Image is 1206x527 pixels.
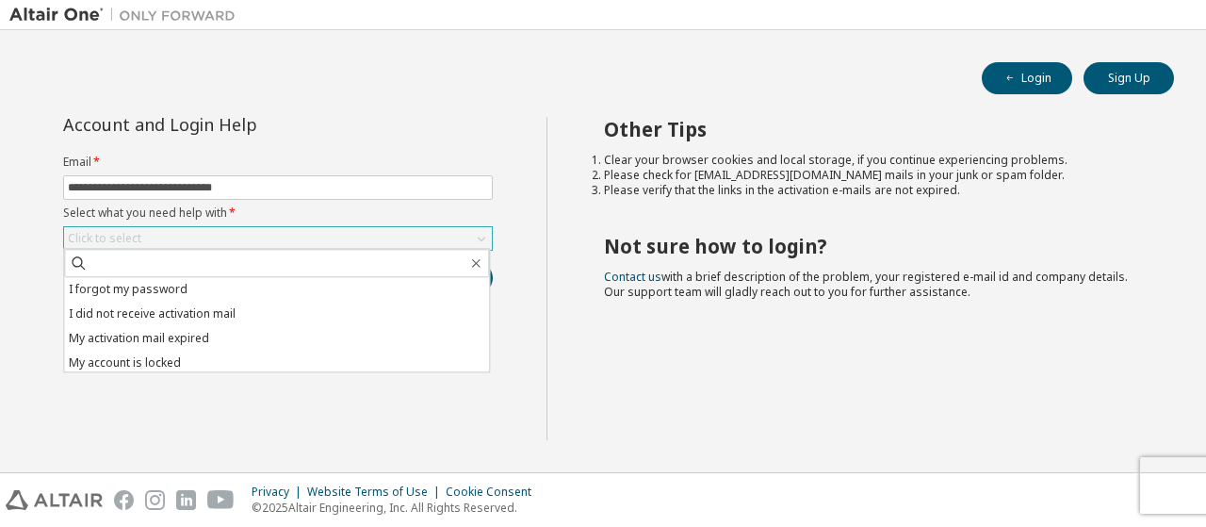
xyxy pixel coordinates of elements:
li: Please check for [EMAIL_ADDRESS][DOMAIN_NAME] mails in your junk or spam folder. [604,168,1141,183]
li: Please verify that the links in the activation e-mails are not expired. [604,183,1141,198]
a: Contact us [604,269,661,285]
div: Privacy [252,485,307,500]
li: I forgot my password [64,277,489,302]
li: Clear your browser cookies and local storage, if you continue experiencing problems. [604,153,1141,168]
h2: Not sure how to login? [604,234,1141,258]
img: youtube.svg [207,490,235,510]
div: Cookie Consent [446,485,543,500]
div: Account and Login Help [63,117,407,132]
h2: Other Tips [604,117,1141,141]
p: © 2025 Altair Engineering, Inc. All Rights Reserved. [252,500,543,516]
label: Email [63,155,493,170]
img: instagram.svg [145,490,165,510]
img: Altair One [9,6,245,25]
div: Website Terms of Use [307,485,446,500]
label: Select what you need help with [63,206,493,221]
button: Sign Up [1084,62,1174,94]
span: with a brief description of the problem, your registered e-mail id and company details. Our suppo... [604,269,1128,300]
div: Click to select [68,231,141,246]
img: linkedin.svg [176,490,196,510]
div: Click to select [64,227,492,250]
img: altair_logo.svg [6,490,103,510]
img: facebook.svg [114,490,134,510]
button: Login [982,62,1072,94]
